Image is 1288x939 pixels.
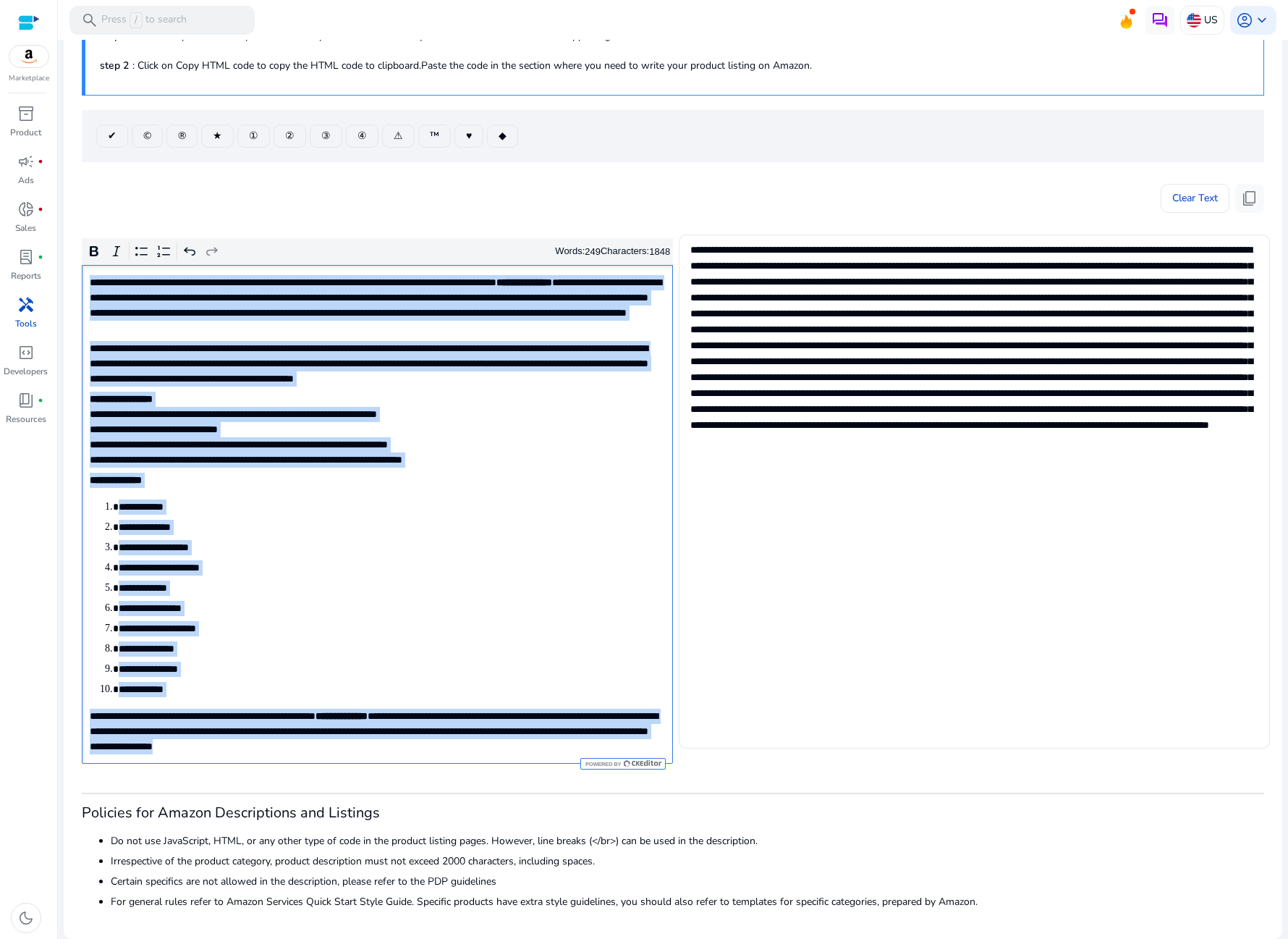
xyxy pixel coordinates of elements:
p: Sales [15,222,36,235]
span: fiber_manual_record [38,397,43,403]
span: ♥ [466,128,472,143]
button: ⚠ [382,125,415,148]
span: ① [249,128,258,143]
span: lab_profile [17,248,35,266]
span: © [143,128,151,143]
button: © [132,125,163,148]
span: fiber_manual_record [38,159,43,164]
span: content_copy [1241,190,1258,207]
p: Product [10,126,41,139]
button: ① [237,125,270,148]
span: donut_small [17,201,35,218]
span: search [81,12,98,29]
span: fiber_manual_record [38,206,43,212]
span: ™ [430,128,439,143]
p: US [1204,7,1218,33]
button: ✔ [96,125,128,148]
span: ② [285,128,295,143]
b: step 2 [100,59,129,72]
span: ★ [213,128,222,143]
li: Irrespective of the product category, product description must not exceed 2000 characters, includ... [111,854,1264,869]
span: / [130,12,143,28]
span: book_4 [17,392,35,409]
div: Words: Characters: [555,243,670,261]
label: 1848 [649,246,670,257]
p: Press to search [101,12,187,28]
span: Powered by [584,761,621,767]
p: Developers [4,365,48,378]
span: inventory_2 [17,105,35,122]
button: ♥ [454,125,483,148]
button: ③ [310,125,342,148]
label: 249 [585,246,601,257]
li: Certain specifics are not allowed in the description, please refer to the PDP guidelines [111,874,1264,889]
span: ③ [321,128,331,143]
button: ◆ [487,125,518,148]
span: Clear Text [1172,184,1218,213]
span: ⚠ [394,128,403,143]
button: ™ [418,125,451,148]
span: dark_mode [17,909,35,927]
button: ® [166,125,198,148]
p: Resources [6,413,46,426]
p: : Click on Copy HTML code to copy the HTML code to clipboard.Paste the code in the section where ... [100,58,1249,73]
li: Do not use JavaScript, HTML, or any other type of code in the product listing pages. However, lin... [111,833,1264,849]
span: code_blocks [17,344,35,361]
span: keyboard_arrow_down [1253,12,1271,29]
span: handyman [17,296,35,313]
p: Tools [15,317,37,330]
img: us.svg [1187,13,1201,28]
button: content_copy [1235,184,1264,213]
span: ✔ [108,128,116,143]
button: ★ [201,125,234,148]
span: fiber_manual_record [38,254,43,260]
p: Marketplace [9,73,49,84]
span: ④ [357,128,367,143]
span: campaign [17,153,35,170]
span: account_circle [1236,12,1253,29]
h3: Policies for Amazon Descriptions and Listings [82,804,1264,822]
p: Ads [18,174,34,187]
button: ④ [346,125,378,148]
li: For general rules refer to Amazon Services Quick Start Style Guide. Specific products have extra ... [111,894,1264,909]
div: Rich Text Editor. Editing area: main. Press Alt+0 for help. [82,265,673,764]
span: ◆ [499,128,507,143]
button: ② [274,125,306,148]
img: amazon.svg [9,46,48,67]
div: Editor toolbar [82,238,673,266]
p: Reports [11,269,41,282]
button: Clear Text [1161,184,1229,213]
span: ® [178,128,186,143]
